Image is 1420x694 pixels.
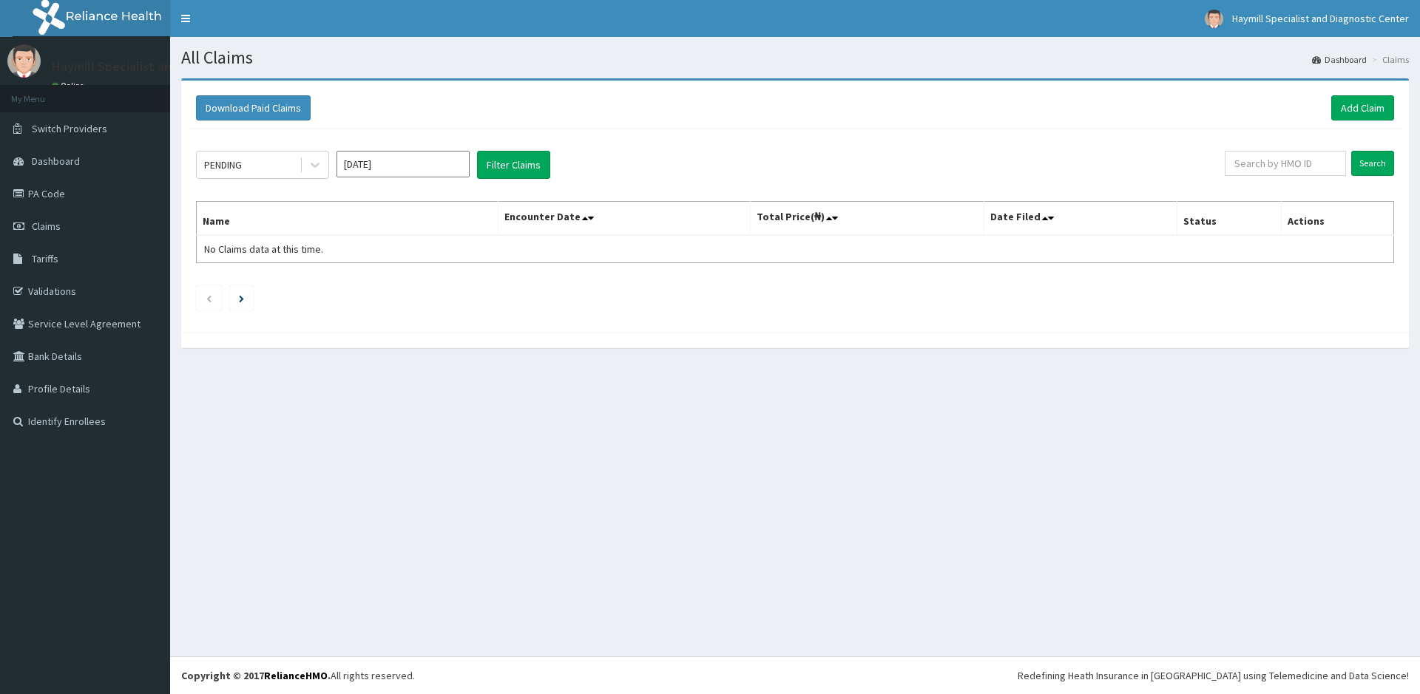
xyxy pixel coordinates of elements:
th: Status [1177,202,1281,236]
a: Online [52,81,87,91]
span: Claims [32,220,61,233]
img: User Image [7,44,41,78]
a: Previous page [206,291,212,305]
footer: All rights reserved. [170,656,1420,694]
th: Total Price(₦) [750,202,984,236]
th: Encounter Date [498,202,750,236]
p: Haymill Specialist and Diagnostic Center [52,60,286,73]
input: Select Month and Year [337,151,470,177]
a: Dashboard [1312,53,1367,66]
div: Redefining Heath Insurance in [GEOGRAPHIC_DATA] using Telemedicine and Data Science! [1018,668,1409,683]
span: No Claims data at this time. [204,242,323,256]
a: RelianceHMO [264,669,328,682]
th: Date Filed [984,202,1177,236]
span: Switch Providers [32,122,107,135]
a: Next page [239,291,244,305]
strong: Copyright © 2017 . [181,669,331,682]
div: PENDING [204,157,242,172]
span: Dashboard [32,154,80,168]
h1: All Claims [181,48,1409,67]
img: User Image [1205,10,1223,28]
a: Add Claim [1331,95,1394,120]
button: Download Paid Claims [196,95,311,120]
th: Actions [1281,202,1393,236]
input: Search by HMO ID [1225,151,1346,176]
th: Name [197,202,498,236]
button: Filter Claims [477,151,550,179]
li: Claims [1368,53,1409,66]
span: Haymill Specialist and Diagnostic Center [1232,12,1409,25]
input: Search [1351,151,1394,176]
span: Tariffs [32,252,58,265]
